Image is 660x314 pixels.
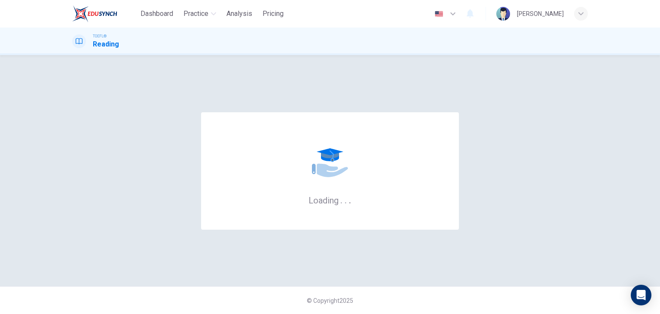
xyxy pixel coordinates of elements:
button: Pricing [259,6,287,22]
h6: Loading [309,194,351,206]
span: Practice [183,9,208,19]
h6: . [340,192,343,206]
button: Dashboard [137,6,177,22]
h6: . [348,192,351,206]
span: Pricing [263,9,284,19]
div: Open Intercom Messenger [631,285,651,305]
img: EduSynch logo [72,5,117,22]
button: Practice [180,6,220,22]
button: Analysis [223,6,256,22]
a: EduSynch logo [72,5,137,22]
h1: Reading [93,39,119,49]
span: © Copyright 2025 [307,297,353,304]
h6: . [344,192,347,206]
span: TOEFL® [93,33,107,39]
span: Analysis [226,9,252,19]
span: Dashboard [141,9,173,19]
img: Profile picture [496,7,510,21]
img: en [434,11,444,17]
div: [PERSON_NAME] [517,9,564,19]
